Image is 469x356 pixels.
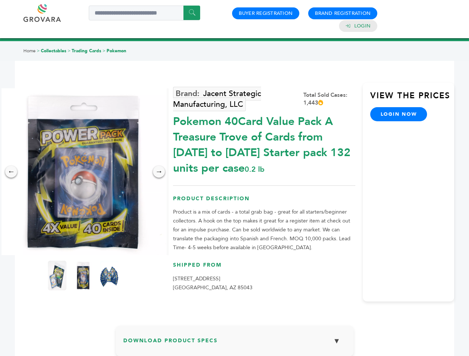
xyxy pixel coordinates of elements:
a: Home [23,48,36,54]
h3: Product Description [173,195,355,208]
div: Total Sold Cases: 1,443 [303,91,355,107]
a: login now [370,107,427,121]
button: ▼ [328,333,346,349]
p: [STREET_ADDRESS] [GEOGRAPHIC_DATA], AZ 85043 [173,274,355,292]
div: ← [5,166,17,178]
p: Product is a mix of cards - a total grab bag - great for all starters/beginner collectors. A hook... [173,208,355,252]
div: → [153,166,165,178]
span: > [68,48,71,54]
h3: View the Prices [370,90,454,107]
a: Login [354,23,371,29]
input: Search a product or brand... [89,6,200,20]
div: Pokemon 40Card Value Pack A Treasure Trove of Cards from [DATE] to [DATE] Starter pack 132 units ... [173,110,355,176]
span: > [37,48,40,54]
a: Brand Registration [315,10,371,17]
img: Pokemon 40-Card Value Pack – A Treasure Trove of Cards from 1996 to 2024 - Starter pack! 132 unit... [100,261,118,290]
a: Buyer Registration [239,10,293,17]
h3: Shipped From [173,261,355,274]
img: Pokemon 40-Card Value Pack – A Treasure Trove of Cards from 1996 to 2024 - Starter pack! 132 unit... [74,261,92,290]
img: Pokemon 40-Card Value Pack – A Treasure Trove of Cards from 1996 to 2024 - Starter pack! 132 unit... [48,261,66,290]
span: 0.2 lb [245,164,264,174]
a: Pokemon [107,48,126,54]
span: > [102,48,105,54]
a: Trading Cards [72,48,101,54]
a: Collectables [41,48,66,54]
h3: Download Product Specs [123,333,346,355]
a: Jacent Strategic Manufacturing, LLC [173,87,261,111]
